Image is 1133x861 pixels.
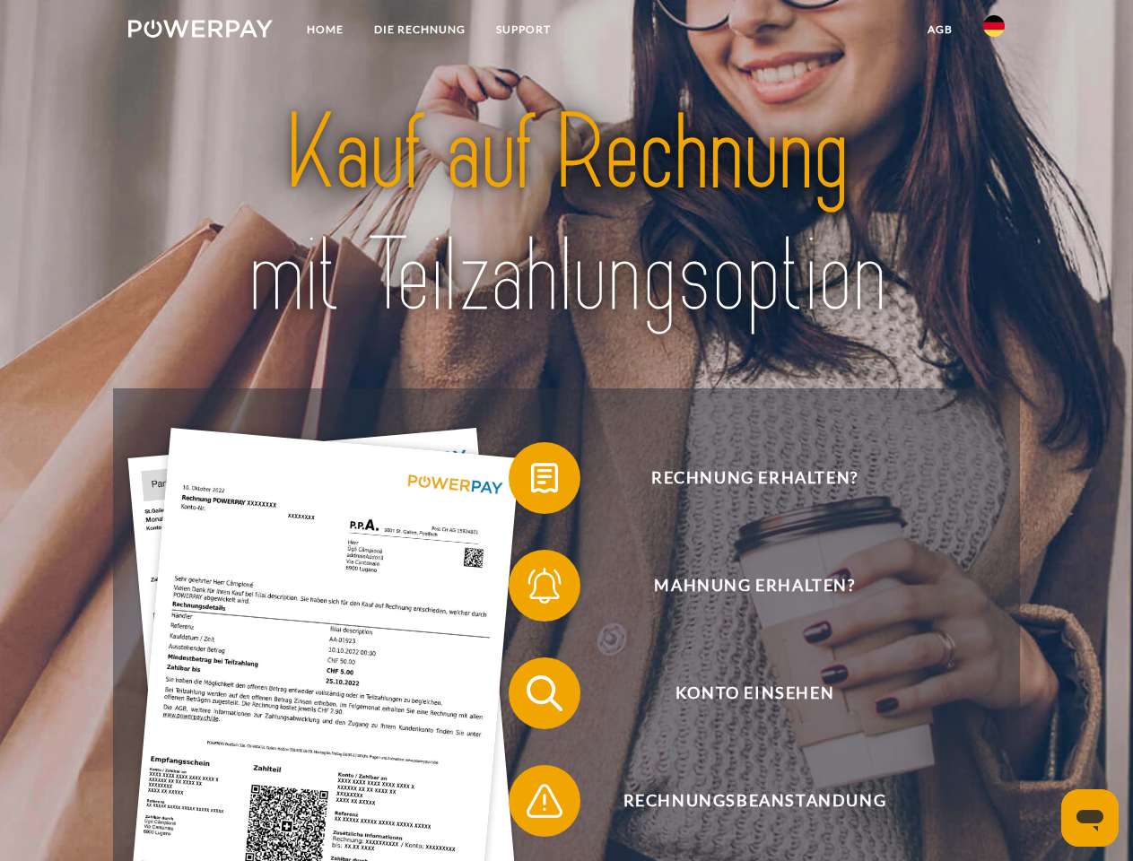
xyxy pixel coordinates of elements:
a: agb [912,13,968,46]
img: de [983,15,1005,37]
span: Konto einsehen [535,657,974,729]
span: Mahnung erhalten? [535,550,974,622]
img: qb_warning.svg [522,778,567,823]
button: Mahnung erhalten? [509,550,975,622]
a: Home [292,13,359,46]
button: Konto einsehen [509,657,975,729]
a: DIE RECHNUNG [359,13,481,46]
img: title-powerpay_de.svg [171,86,962,344]
iframe: Schaltfläche zum Öffnen des Messaging-Fensters [1061,789,1119,847]
a: SUPPORT [481,13,566,46]
img: qb_bill.svg [522,456,567,500]
img: qb_bell.svg [522,563,567,608]
img: logo-powerpay-white.svg [128,20,273,38]
span: Rechnung erhalten? [535,442,974,514]
button: Rechnungsbeanstandung [509,765,975,837]
img: qb_search.svg [522,671,567,716]
span: Rechnungsbeanstandung [535,765,974,837]
button: Rechnung erhalten? [509,442,975,514]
